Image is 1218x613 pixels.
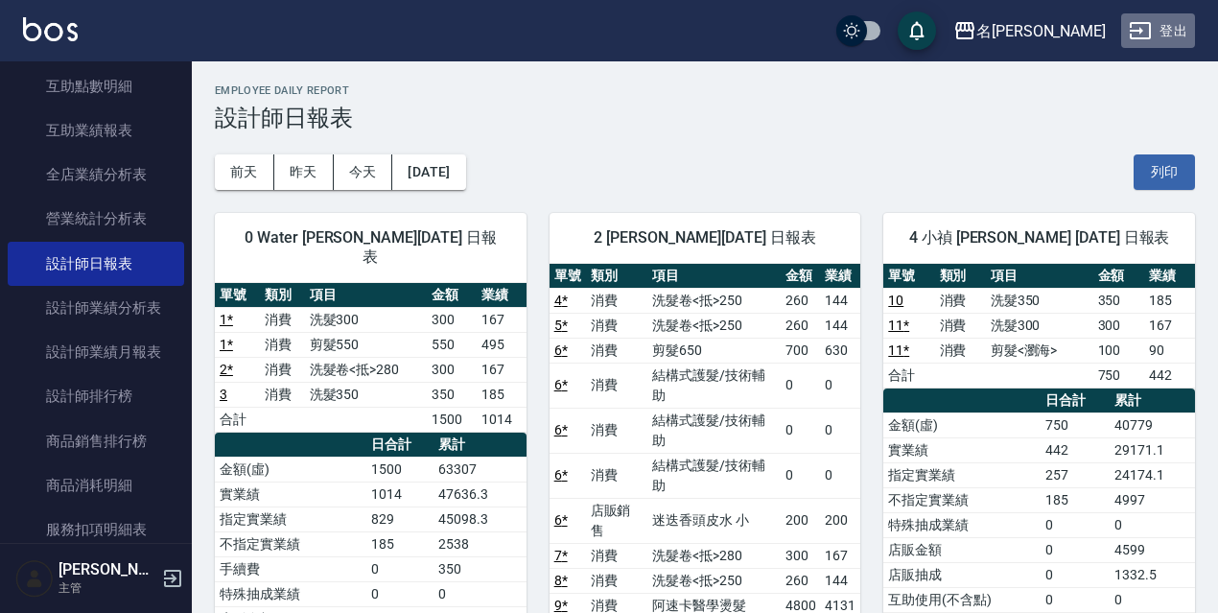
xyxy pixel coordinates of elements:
td: 指定實業績 [883,462,1041,487]
th: 累計 [1110,389,1195,413]
td: 300 [427,307,477,332]
th: 項目 [647,264,780,289]
td: 實業績 [215,482,366,507]
a: 設計師日報表 [8,242,184,286]
td: 750 [1041,413,1110,437]
button: 列印 [1134,154,1195,190]
td: 結構式護髮/技術輔助 [647,453,780,498]
h5: [PERSON_NAME] [59,560,156,579]
th: 類別 [935,264,986,289]
td: 金額(虛) [215,457,366,482]
td: 144 [820,288,860,313]
td: 剪髮650 [647,338,780,363]
td: 144 [820,313,860,338]
td: 40779 [1110,413,1195,437]
td: 洗髮300 [986,313,1093,338]
th: 項目 [305,283,428,308]
td: 結構式護髮/技術輔助 [647,363,780,408]
td: 260 [781,568,821,593]
td: 167 [1144,313,1195,338]
h3: 設計師日報表 [215,105,1195,131]
td: 829 [366,507,433,531]
td: 消費 [586,313,648,338]
th: 業績 [477,283,527,308]
table: a dense table [215,283,527,433]
td: 結構式護髮/技術輔助 [647,408,780,453]
td: 消費 [935,338,986,363]
td: 消費 [260,382,305,407]
button: 今天 [334,154,393,190]
td: 0 [433,581,526,606]
th: 類別 [260,283,305,308]
a: 互助業績報表 [8,108,184,153]
td: 0 [1041,562,1110,587]
button: 昨天 [274,154,334,190]
td: 0 [366,556,433,581]
button: 名[PERSON_NAME] [946,12,1113,51]
td: 剪髮<瀏海> [986,338,1093,363]
td: 0 [820,453,860,498]
td: 0 [366,581,433,606]
td: 350 [1093,288,1144,313]
td: 金額(虛) [883,413,1041,437]
td: 185 [1144,288,1195,313]
span: 4 小禎 [PERSON_NAME] [DATE] 日報表 [906,228,1172,248]
td: 0 [781,363,821,408]
td: 互助使用(不含點) [883,587,1041,612]
td: 消費 [260,332,305,357]
td: 260 [781,313,821,338]
th: 項目 [986,264,1093,289]
a: 營業統計分析表 [8,197,184,241]
span: 2 [PERSON_NAME][DATE] 日報表 [573,228,838,248]
td: 店販抽成 [883,562,1041,587]
td: 700 [781,338,821,363]
td: 45098.3 [433,507,526,531]
td: 1014 [477,407,527,432]
td: 消費 [935,313,986,338]
td: 300 [781,543,821,568]
td: 185 [366,531,433,556]
td: 1500 [427,407,477,432]
td: 消費 [586,543,648,568]
td: 0 [820,408,860,453]
a: 設計師業績分析表 [8,286,184,330]
td: 消費 [260,307,305,332]
td: 店販銷售 [586,498,648,543]
td: 167 [477,357,527,382]
td: 0 [820,363,860,408]
button: 登出 [1121,13,1195,49]
button: [DATE] [392,154,465,190]
td: 0 [1041,512,1110,537]
td: 指定實業績 [215,507,366,531]
th: 金額 [1093,264,1144,289]
td: 442 [1144,363,1195,388]
td: 1500 [366,457,433,482]
td: 洗髮卷<抵>250 [647,288,780,313]
p: 主管 [59,579,156,597]
td: 迷迭香頭皮水 小 [647,498,780,543]
button: 前天 [215,154,274,190]
td: 消費 [586,338,648,363]
div: 名[PERSON_NAME] [976,19,1106,43]
h2: Employee Daily Report [215,84,1195,97]
td: 剪髮550 [305,332,428,357]
td: 洗髮卷<抵>250 [647,568,780,593]
a: 設計師業績月報表 [8,330,184,374]
td: 300 [427,357,477,382]
td: 實業績 [883,437,1041,462]
td: 洗髮350 [305,382,428,407]
td: 750 [1093,363,1144,388]
th: 日合計 [1041,389,1110,413]
th: 日合計 [366,433,433,458]
a: 商品消耗明細 [8,463,184,507]
td: 442 [1041,437,1110,462]
td: 1014 [366,482,433,507]
td: 260 [781,288,821,313]
td: 4599 [1110,537,1195,562]
table: a dense table [883,264,1195,389]
th: 金額 [427,283,477,308]
td: 0 [1041,537,1110,562]
td: 90 [1144,338,1195,363]
td: 店販金額 [883,537,1041,562]
td: 300 [1093,313,1144,338]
